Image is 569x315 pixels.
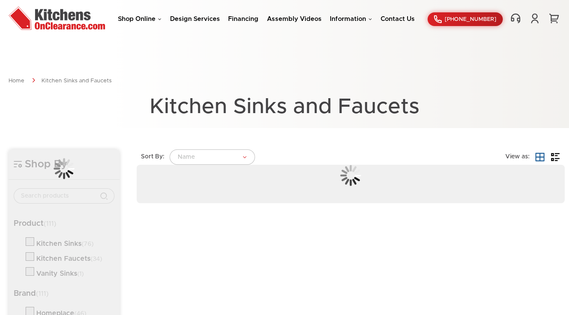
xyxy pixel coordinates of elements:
span: [PHONE_NUMBER] [445,17,496,22]
label: View as: [505,153,530,161]
a: Home [9,78,24,84]
label: Sort By: [141,153,164,161]
a: Shop Online [118,16,161,22]
a: Financing [228,16,258,22]
h1: Kitchen Sinks and Faucets [9,96,560,118]
a: Design Services [170,16,220,22]
a: [PHONE_NUMBER] [428,12,503,26]
img: Kitchens On Clearance [9,6,105,30]
a: List [550,152,560,162]
a: Information [330,16,372,22]
a: Assembly Videos [267,16,322,22]
a: Kitchen Sinks and Faucets [41,78,111,84]
a: Contact Us [381,16,415,22]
